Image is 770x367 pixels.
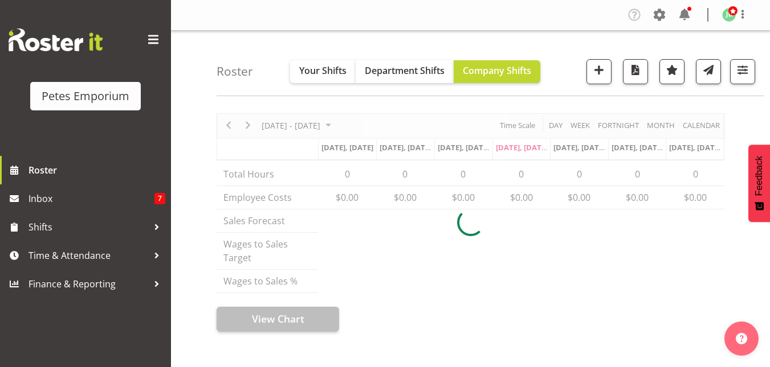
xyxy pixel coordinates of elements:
span: Your Shifts [299,64,347,77]
div: Petes Emporium [42,88,129,105]
button: Company Shifts [454,60,540,83]
span: Inbox [28,190,154,207]
span: Finance & Reporting [28,275,148,292]
span: 7 [154,193,165,204]
img: jodine-bunn132.jpg [722,8,736,22]
button: Department Shifts [356,60,454,83]
button: Filter Shifts [730,59,755,84]
button: Feedback - Show survey [748,145,770,222]
img: Rosterit website logo [9,28,103,51]
span: Time & Attendance [28,247,148,264]
span: Company Shifts [463,64,531,77]
span: Roster [28,162,165,179]
span: Shifts [28,218,148,236]
button: Your Shifts [290,60,356,83]
button: Download a PDF of the roster according to the set date range. [623,59,648,84]
button: Add a new shift [586,59,612,84]
button: Highlight an important date within the roster. [659,59,685,84]
button: Send a list of all shifts for the selected filtered period to all rostered employees. [696,59,721,84]
span: Feedback [754,156,764,196]
span: Department Shifts [365,64,445,77]
img: help-xxl-2.png [736,333,747,344]
h4: Roster [217,65,253,78]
